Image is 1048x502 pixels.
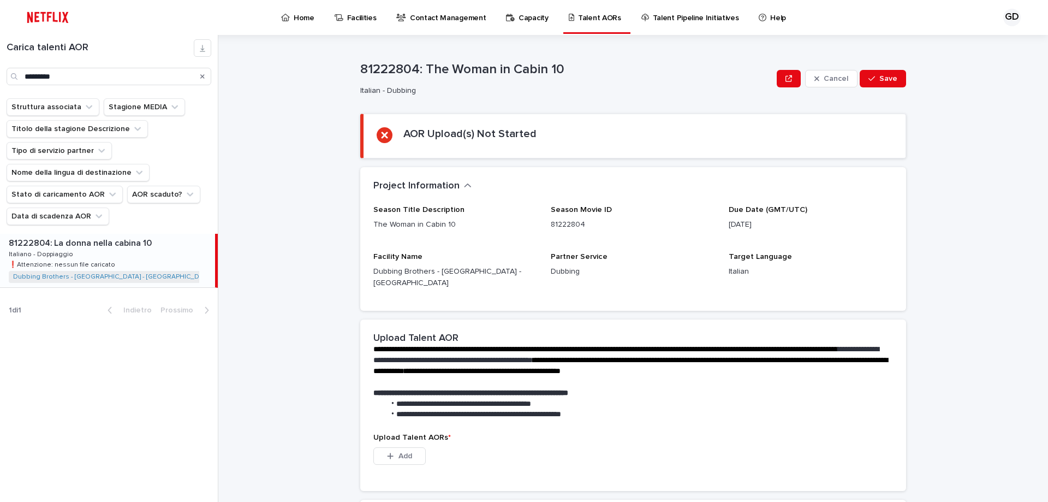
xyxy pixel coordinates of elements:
button: Stagione MEDIA [104,98,185,116]
span: Cancel [824,75,848,82]
p: [DATE] [729,219,893,231]
span: Partner Service [551,253,608,261]
button: Tipo di servizio partner [7,142,112,160]
font: GD [1005,12,1019,22]
button: Titolo della stagione Descrizione [7,120,148,138]
button: Nome della lingua di destinazione [7,164,150,181]
span: Upload Talent AORs [373,434,451,441]
p: 81222804: The Woman in Cabin 10 [360,62,772,78]
button: Indietro [99,305,156,315]
font: 81222804: La donna nella cabina 10 [9,239,152,247]
font: di [12,306,18,314]
span: Add [398,452,412,460]
button: Prossimo [156,305,218,315]
span: Season Movie ID [551,206,612,214]
span: Save [879,75,897,82]
button: Data di scadenza AOR [7,208,109,225]
p: Italian [729,266,893,277]
p: Dubbing [551,266,715,277]
p: Dubbing Brothers - [GEOGRAPHIC_DATA] - [GEOGRAPHIC_DATA] [373,266,538,289]
p: 81222804 [551,219,715,231]
button: Cancel [805,70,858,87]
font: 1 [18,306,21,314]
span: Season Title Description [373,206,465,214]
button: Add [373,447,426,465]
font: Prossimo [160,306,193,314]
font: ❗️Attenzione: nessun file caricato [9,262,115,268]
button: Project Information [373,180,472,192]
font: Dubbing Brothers - [GEOGRAPHIC_DATA] - [GEOGRAPHIC_DATA] [13,274,212,280]
button: Save [860,70,906,87]
h2: AOR Upload(s) Not Started [403,127,537,140]
h2: Project Information [373,180,460,192]
button: Struttura associata [7,98,99,116]
p: The Woman in Cabin 10 [373,219,538,231]
font: Carica talenti AOR [7,43,88,52]
font: Indietro [123,306,152,314]
span: Due Date (GMT/UTC) [729,206,807,214]
button: Stato di caricamento AOR [7,186,123,203]
input: Ricerca [7,68,211,85]
a: Dubbing Brothers - [GEOGRAPHIC_DATA] - [GEOGRAPHIC_DATA] [13,273,212,281]
span: Facility Name [373,253,422,261]
font: 1 [9,306,12,314]
p: Italian - Dubbing [360,86,768,96]
button: AOR scaduto? [127,186,200,203]
h2: Upload Talent AOR [373,333,458,345]
img: ifQbXi3ZQGMSEF7WDB7W [22,7,74,28]
font: Italiano - Doppiaggio [9,251,73,258]
span: Target Language [729,253,792,261]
